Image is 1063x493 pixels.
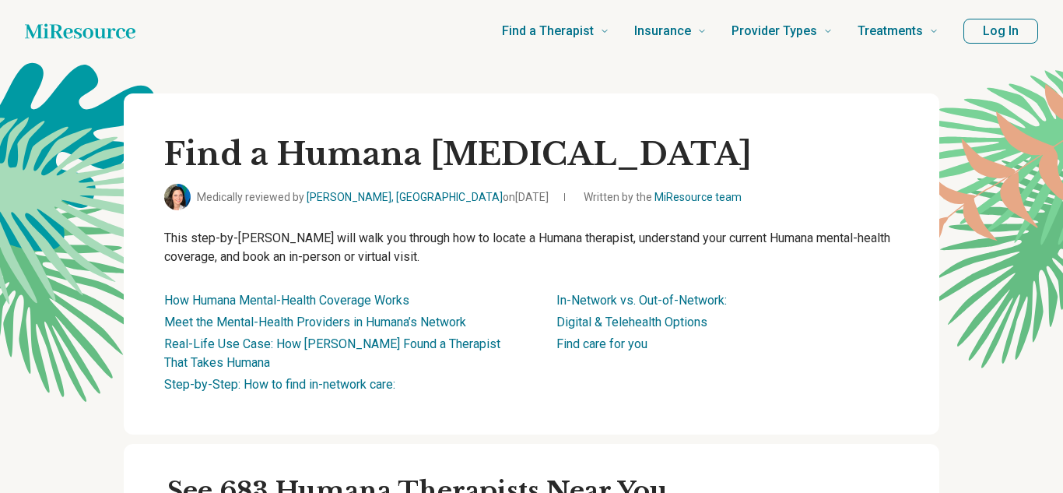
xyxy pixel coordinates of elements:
span: on [DATE] [503,191,549,203]
a: Home page [25,16,135,47]
button: Log In [963,19,1038,44]
a: In-Network vs. Out-of-Network: [556,293,727,308]
a: MiResource team [654,191,742,203]
p: This step-by-[PERSON_NAME] will walk you through how to locate a Humana therapist, understand you... [164,229,899,266]
a: How Humana Mental-Health Coverage Works [164,293,409,308]
span: Find a Therapist [502,20,594,42]
span: Treatments [858,20,923,42]
a: [PERSON_NAME], [GEOGRAPHIC_DATA] [307,191,503,203]
span: Medically reviewed by [197,189,549,206]
a: Meet the Mental-Health Providers in Humana’s Network [164,315,466,329]
a: Real-Life Use Case: How [PERSON_NAME] Found a Therapist That Takes Humana [164,336,500,370]
a: Step-by-Step: How to find in-network care: [164,377,395,392]
a: Digital & Telehealth Options [556,315,707,329]
span: Provider Types [731,20,817,42]
a: Find care for you [556,336,647,351]
h1: Find a Humana [MEDICAL_DATA] [164,134,899,174]
span: Written by the [584,189,742,206]
span: Insurance [634,20,691,42]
